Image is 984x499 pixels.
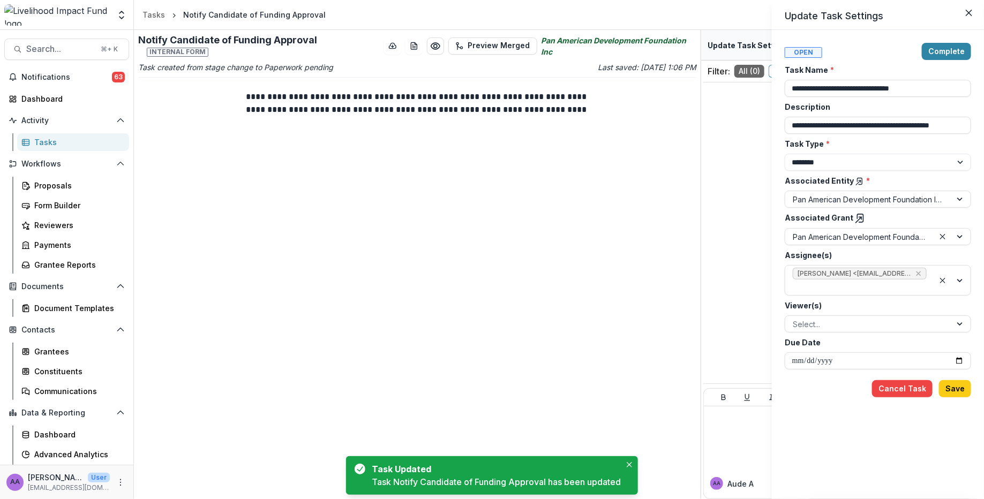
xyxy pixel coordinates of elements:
[785,47,822,58] span: Open
[785,249,965,261] label: Assignee(s)
[939,380,971,397] button: Save
[922,43,971,60] button: Complete
[372,463,617,475] div: Task Updated
[872,380,933,397] button: Cancel Task
[936,230,949,243] div: Clear selected options
[785,101,965,112] label: Description
[960,4,978,21] button: Close
[372,475,621,488] div: Task Notify Candidate of Funding Approval has been updated
[785,175,965,186] label: Associated Entity
[785,138,965,149] label: Task Type
[785,300,965,311] label: Viewer(s)
[623,458,636,471] button: Close
[785,64,965,75] label: Task Name
[785,212,965,224] label: Associated Grant
[798,270,911,277] span: [PERSON_NAME] <[EMAIL_ADDRESS][DOMAIN_NAME]> ([EMAIL_ADDRESS][DOMAIN_NAME])
[785,337,965,348] label: Due Date
[914,268,923,279] div: Remove Aude Anquetil <aude@lifund.org> (aude@lifund.org)
[936,274,949,287] div: Clear selected options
